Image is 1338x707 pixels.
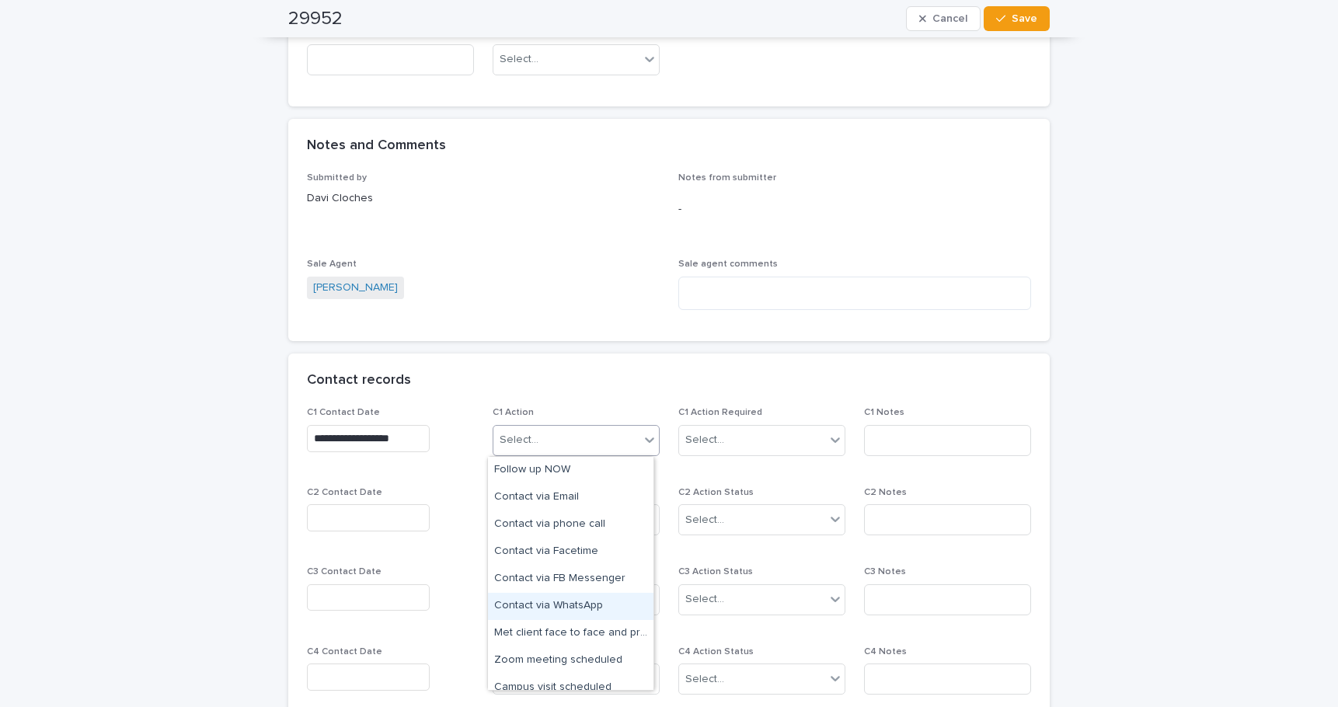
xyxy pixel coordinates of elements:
[864,408,904,417] span: C1 Notes
[307,488,382,497] span: C2 Contact Date
[685,512,724,528] div: Select...
[488,593,653,620] div: Contact via WhatsApp
[307,372,411,389] h2: Contact records
[678,173,776,183] span: Notes from submitter
[1012,13,1037,24] span: Save
[488,511,653,538] div: Contact via phone call
[685,432,724,448] div: Select...
[307,408,380,417] span: C1 Contact Date
[307,567,382,576] span: C3 Contact Date
[307,647,382,656] span: C4 Contact Date
[500,432,538,448] div: Select...
[488,620,653,647] div: Met client face to face and provided information
[864,488,907,497] span: C2 Notes
[678,647,754,656] span: C4 Action Status
[488,674,653,702] div: Campus visit scheduled
[488,647,653,674] div: Zoom meeting scheduled
[678,488,754,497] span: C2 Action Status
[313,280,398,296] a: [PERSON_NAME]
[488,457,653,484] div: Follow up NOW
[488,538,653,566] div: Contact via Facetime
[685,591,724,608] div: Select...
[678,408,762,417] span: C1 Action Required
[678,259,778,269] span: Sale agent comments
[685,671,724,688] div: Select...
[307,138,446,155] h2: Notes and Comments
[984,6,1050,31] button: Save
[307,259,357,269] span: Sale Agent
[678,201,1031,218] p: -
[288,8,343,30] h2: 29952
[864,647,907,656] span: C4 Notes
[307,173,367,183] span: Submitted by
[307,190,660,207] p: Davi Cloches
[906,6,981,31] button: Cancel
[488,566,653,593] div: Contact via FB Messenger
[488,484,653,511] div: Contact via Email
[493,408,534,417] span: C1 Action
[678,567,753,576] span: C3 Action Status
[932,13,967,24] span: Cancel
[864,567,906,576] span: C3 Notes
[500,51,538,68] div: Select...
